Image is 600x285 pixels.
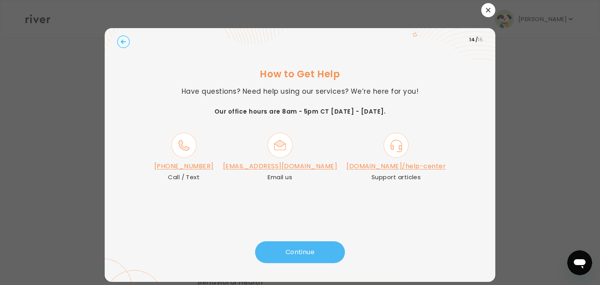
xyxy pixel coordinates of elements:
a: [PHONE_NUMBER] [154,162,214,171]
h3: How to Get Help [260,67,340,81]
button: Continue [255,241,345,263]
p: Support articles [346,172,446,183]
p: Our office hours are 8am - 5pm CT [DATE] - [DATE]. [154,106,446,117]
div: Have questions? Need help using our services? We’re here for you! [182,86,418,97]
iframe: Button to launch messaging window [567,250,592,275]
p: Call / Text [154,172,214,183]
a: [DOMAIN_NAME]/help-center [346,162,446,171]
p: Email us [223,172,337,183]
a: [EMAIL_ADDRESS][DOMAIN_NAME] [223,162,337,171]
